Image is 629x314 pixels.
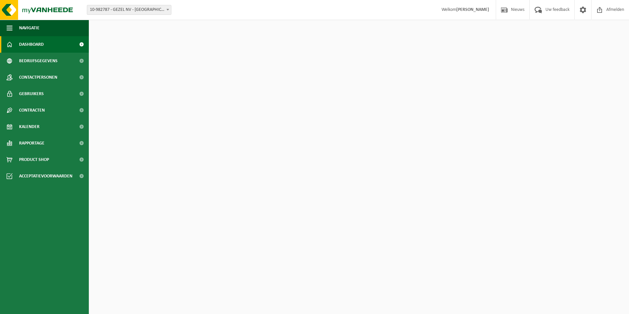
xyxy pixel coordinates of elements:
[19,86,44,102] span: Gebruikers
[19,168,72,184] span: Acceptatievoorwaarden
[87,5,171,14] span: 10-982787 - GEZEL NV - BUGGENHOUT
[19,118,39,135] span: Kalender
[19,135,44,151] span: Rapportage
[19,20,39,36] span: Navigatie
[87,5,171,15] span: 10-982787 - GEZEL NV - BUGGENHOUT
[19,102,45,118] span: Contracten
[19,36,44,53] span: Dashboard
[19,151,49,168] span: Product Shop
[456,7,489,12] strong: [PERSON_NAME]
[19,53,58,69] span: Bedrijfsgegevens
[19,69,57,86] span: Contactpersonen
